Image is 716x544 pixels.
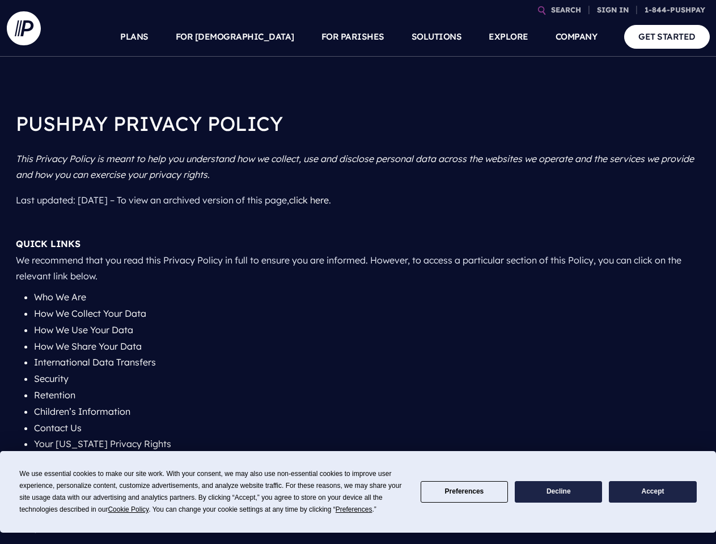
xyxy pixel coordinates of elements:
[108,505,149,513] span: Cookie Policy
[16,153,694,181] i: This Privacy Policy is meant to help you understand how we collect, use and disclose personal dat...
[16,102,701,146] h1: PUSHPAY PRIVACY POLICY
[515,481,602,503] button: Decline
[34,422,82,433] a: Contact Us
[176,17,294,57] a: FOR [DEMOGRAPHIC_DATA]
[412,17,462,57] a: SOLUTIONS
[34,324,133,335] a: How We Use Your Data
[609,481,696,503] button: Accept
[16,238,81,249] b: QUICK LINKS
[624,25,710,48] a: GET STARTED
[336,505,372,513] span: Preferences
[16,524,78,535] b: WHO WE ARE
[421,481,508,503] button: Preferences
[34,373,69,384] a: Security
[556,17,598,57] a: COMPANY
[34,356,156,368] a: International Data Transfers
[289,194,329,206] a: click here
[34,406,130,417] a: Children’s Information
[34,308,146,319] a: How We Collect Your Data
[16,231,701,289] p: We recommend that you read this Privacy Policy in full to ensure you are informed. However, to ac...
[34,341,142,352] a: How We Share Your Data
[34,291,86,303] a: Who We Are
[34,438,171,449] a: Your [US_STATE] Privacy Rights
[34,389,75,401] a: Retention
[489,17,528,57] a: EXPLORE
[120,17,149,57] a: PLANS
[321,17,384,57] a: FOR PARISHES
[19,468,406,516] div: We use essential cookies to make our site work. With your consent, we may also use non-essential ...
[16,188,701,213] p: Last updated: [DATE] – To view an archived version of this page, .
